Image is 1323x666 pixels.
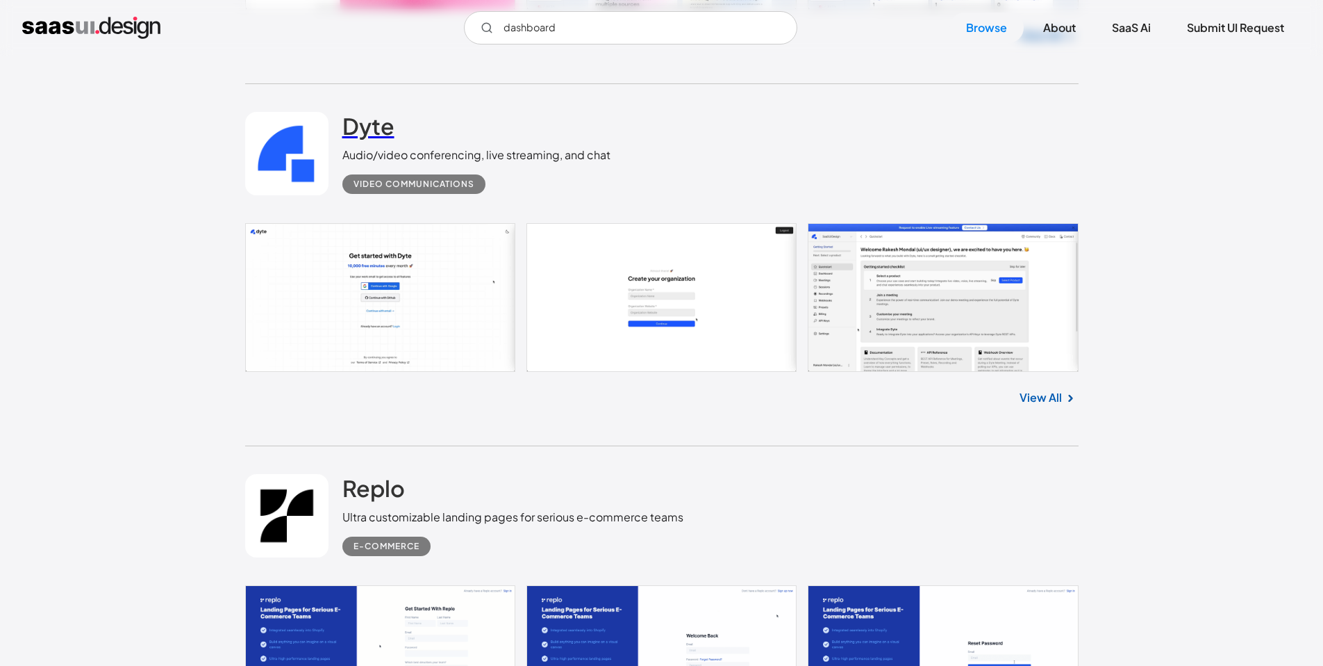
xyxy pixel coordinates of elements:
[949,13,1024,43] a: Browse
[1095,13,1167,43] a: SaaS Ai
[464,11,797,44] input: Search UI designs you're looking for...
[22,17,160,39] a: home
[342,112,394,140] h2: Dyte
[464,11,797,44] form: Email Form
[1020,389,1062,406] a: View All
[353,538,419,555] div: E-commerce
[342,474,405,502] h2: Replo
[1026,13,1092,43] a: About
[353,176,474,193] div: Video Communications
[342,112,394,147] a: Dyte
[342,474,405,509] a: Replo
[342,147,610,163] div: Audio/video conferencing, live streaming, and chat
[1170,13,1301,43] a: Submit UI Request
[342,509,683,526] div: Ultra customizable landing pages for serious e-commerce teams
